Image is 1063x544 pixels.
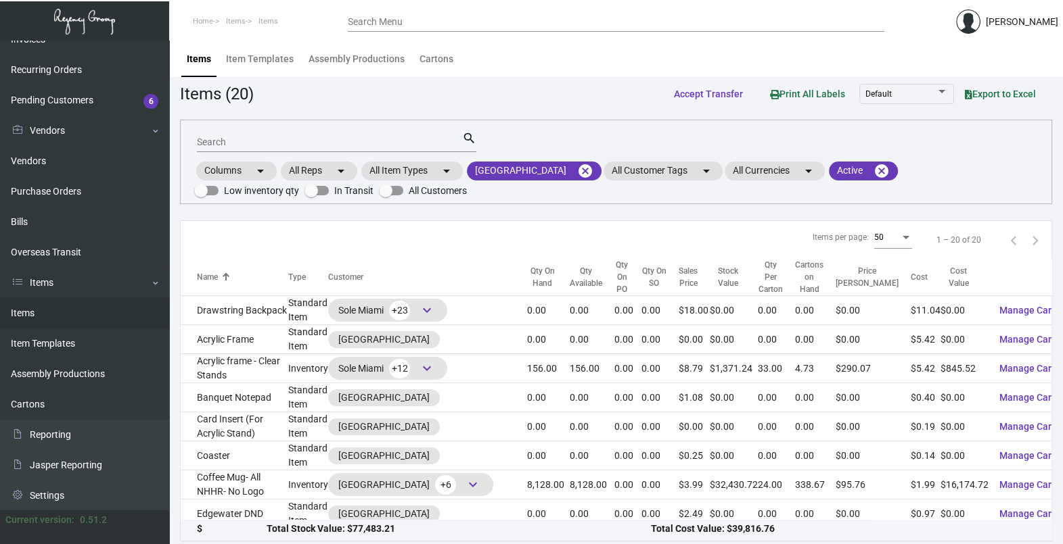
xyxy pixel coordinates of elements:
[252,163,269,179] mat-icon: arrow_drop_down
[865,89,892,99] span: Default
[614,412,641,441] td: 0.00
[941,441,989,470] td: $0.00
[770,89,845,99] span: Print All Labels
[409,182,467,199] span: All Customers
[710,470,758,499] td: $32,430.72
[911,499,941,528] td: $0.97
[758,441,795,470] td: 0.00
[570,354,614,383] td: 156.00
[911,325,941,354] td: $5.42
[181,296,288,325] td: Drawstring Backpack
[911,354,941,383] td: $5.42
[435,475,456,495] span: +6
[911,271,941,283] div: Cost
[614,383,641,412] td: 0.00
[614,259,641,295] div: Qty On PO
[288,383,328,412] td: Standard Item
[338,391,430,405] div: [GEOGRAPHIC_DATA]
[570,470,614,499] td: 8,128.00
[954,82,1047,106] button: Export to Excel
[795,499,836,528] td: 0.00
[467,162,602,180] mat-chip: [GEOGRAPHIC_DATA]
[758,383,795,412] td: 0.00
[679,296,710,325] td: $18.00
[438,163,455,179] mat-icon: arrow_drop_down
[570,296,614,325] td: 0.00
[941,499,989,528] td: $0.00
[288,271,328,283] div: Type
[328,259,527,296] th: Customer
[941,383,989,412] td: $0.00
[197,522,267,537] div: $
[758,296,795,325] td: 0.00
[180,82,254,106] div: Items (20)
[465,476,481,493] span: keyboard_arrow_down
[641,325,679,354] td: 0.00
[527,383,570,412] td: 0.00
[181,441,288,470] td: Coaster
[527,265,570,289] div: Qty On Hand
[641,265,679,289] div: Qty On SO
[641,470,679,499] td: 0.00
[679,265,698,289] div: Sales Price
[389,359,410,378] span: +12
[941,470,989,499] td: $16,174.72
[795,470,836,499] td: 338.67
[288,441,328,470] td: Standard Item
[527,441,570,470] td: 0.00
[941,325,989,354] td: $0.00
[288,354,328,383] td: Inventory
[758,325,795,354] td: 0.00
[874,163,890,179] mat-icon: cancel
[911,441,941,470] td: $0.14
[710,499,758,528] td: $0.00
[641,441,679,470] td: 0.00
[936,234,981,246] div: 1 – 20 of 20
[710,354,758,383] td: $1,371.24
[710,441,758,470] td: $0.00
[226,17,246,26] span: Items
[758,499,795,528] td: 0.00
[462,130,476,147] mat-icon: search
[614,259,629,295] div: Qty On PO
[389,301,410,320] span: +23
[795,259,836,295] div: Cartons on Hand
[874,233,912,243] mat-select: Items per page:
[80,513,107,527] div: 0.51.2
[758,354,795,383] td: 33.00
[527,265,558,289] div: Qty On Hand
[679,325,710,354] td: $0.00
[941,354,989,383] td: $845.52
[527,499,570,528] td: 0.00
[1003,229,1024,251] button: Previous page
[338,358,437,378] div: Sole Miami
[710,265,746,289] div: Stock Value
[338,449,430,463] div: [GEOGRAPHIC_DATA]
[663,82,754,106] button: Accept Transfer
[281,162,357,180] mat-chip: All Reps
[911,412,941,441] td: $0.19
[836,265,911,289] div: Price [PERSON_NAME]
[288,412,328,441] td: Standard Item
[641,265,666,289] div: Qty On SO
[941,296,989,325] td: $0.00
[836,265,899,289] div: Price [PERSON_NAME]
[614,441,641,470] td: 0.00
[641,499,679,528] td: 0.00
[641,296,679,325] td: 0.00
[527,412,570,441] td: 0.00
[795,296,836,325] td: 0.00
[679,499,710,528] td: $2.49
[288,470,328,499] td: Inventory
[338,507,430,521] div: [GEOGRAPHIC_DATA]
[679,265,710,289] div: Sales Price
[361,162,463,180] mat-chip: All Item Types
[836,441,911,470] td: $0.00
[836,383,911,412] td: $0.00
[795,259,823,295] div: Cartons on Hand
[674,89,743,99] span: Accept Transfer
[527,296,570,325] td: 0.00
[836,354,911,383] td: $290.07
[197,271,218,283] div: Name
[309,52,405,66] div: Assembly Productions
